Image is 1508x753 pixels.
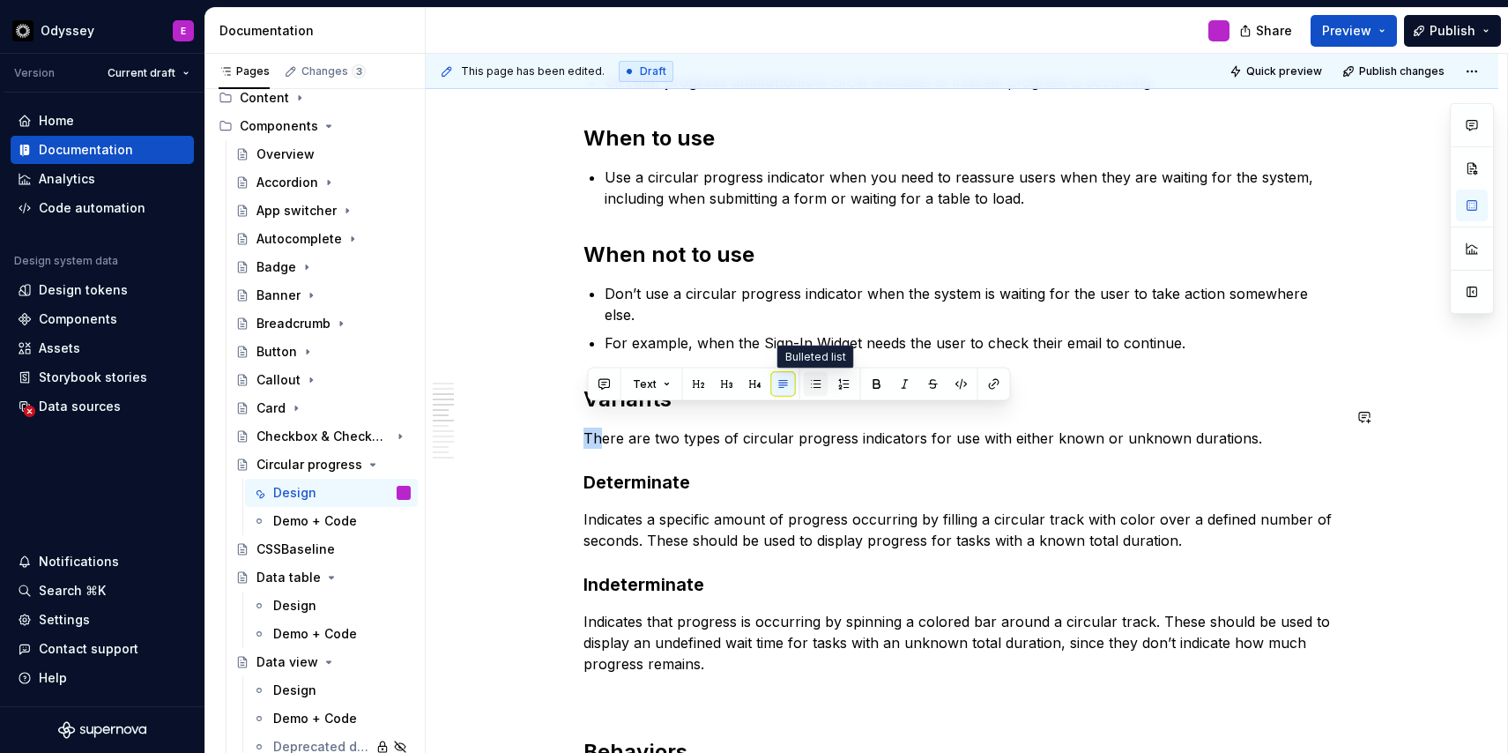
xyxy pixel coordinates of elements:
a: Demo + Code [245,620,418,648]
a: Design tokens [11,276,194,304]
span: Share [1256,22,1292,40]
a: Badge [228,253,418,281]
a: Data view [228,648,418,676]
a: Home [11,107,194,135]
button: Quick preview [1224,59,1330,84]
div: Design [273,597,316,615]
a: Data sources [11,392,194,421]
a: Overview [228,140,418,168]
span: Draft [640,64,666,78]
div: Demo + Code [273,625,357,643]
div: Changes [301,64,366,78]
a: Design [245,479,418,507]
div: Settings [39,611,90,629]
a: Callout [228,366,418,394]
a: Code automation [11,194,194,222]
h3: Determinate [583,470,1341,495]
p: For example, when the Sign-In Widget needs the user to check their email to continue. [605,332,1341,354]
button: Search ⌘K [11,577,194,605]
div: Pages [219,64,270,78]
div: Odyssey [41,22,94,40]
button: OdysseyE [4,11,201,49]
div: Bulleted list [777,346,854,369]
div: CSSBaseline [256,541,335,558]
div: Design [273,682,316,699]
p: Use a circular progress indicator when you need to reassure users when they are waiting for the s... [605,167,1341,209]
a: Storybook stories [11,363,194,391]
span: Current draft [108,66,175,80]
div: App switcher [256,202,337,220]
div: Design tokens [39,281,128,299]
div: Data table [256,569,321,586]
a: Card [228,394,418,422]
a: Breadcrumb [228,309,418,338]
div: Search ⌘K [39,582,106,600]
span: Quick preview [1246,64,1322,78]
a: Circular progress [228,451,418,479]
div: Assets [39,339,80,357]
span: Publish changes [1359,64,1445,78]
button: Publish changes [1337,59,1452,84]
span: This page has been edited. [461,64,605,78]
a: Demo + Code [245,507,418,535]
a: Data table [228,563,418,592]
div: E [181,24,186,38]
div: Demo + Code [273,512,357,530]
a: Settings [11,606,194,634]
h2: When not to use [583,241,1341,269]
button: Preview [1311,15,1397,47]
span: Publish [1430,22,1475,40]
div: Autocomplete [256,230,342,248]
div: Circular progress [256,456,362,473]
div: Design [273,484,316,502]
div: Documentation [39,141,133,159]
div: Content [212,84,418,112]
a: Assets [11,334,194,362]
button: Current draft [100,61,197,86]
div: Banner [256,287,301,304]
div: Code automation [39,199,145,217]
div: Checkbox & Checkbox group [256,428,390,445]
h2: Variants [583,385,1341,414]
div: Demo + Code [273,710,357,727]
a: Design [245,676,418,705]
div: Analytics [39,170,95,188]
div: Help [39,669,67,687]
a: Design [245,592,418,620]
a: Button [228,338,418,366]
div: Contact support [39,640,138,658]
div: Card [256,399,286,417]
div: Overview [256,145,315,163]
strong: Circular progress animation: [605,73,806,91]
div: Components [39,310,117,328]
span: Preview [1322,22,1371,40]
h2: When to use [583,124,1341,153]
p: Don’t use a circular progress indicator when the system is waiting for the user to take action so... [605,283,1341,325]
span: Text [633,377,657,391]
h3: Indeterminate [583,572,1341,597]
p: Indicates a specific amount of progress occurring by filling a circular track with color over a d... [583,509,1341,551]
div: Storybook stories [39,369,147,386]
button: Contact support [11,635,194,663]
div: Design system data [14,254,118,268]
button: Publish [1404,15,1501,47]
p: Indicates that progress is occurring by spinning a colored bar around a circular track. These sho... [583,611,1341,675]
a: Components [11,305,194,333]
div: Components [212,112,418,140]
div: Data view [256,653,318,671]
div: Components [240,117,318,135]
div: Callout [256,371,301,389]
a: Accordion [228,168,418,197]
div: Accordion [256,174,318,191]
div: Data sources [39,398,121,415]
a: Analytics [11,165,194,193]
span: 3 [352,64,366,78]
div: Home [39,112,74,130]
a: Autocomplete [228,225,418,253]
div: Notifications [39,553,119,570]
p: There are two types of circular progress indicators for use with either known or unknown durations. [583,428,1341,449]
a: Supernova Logo [58,721,146,739]
div: Documentation [219,22,418,40]
div: Content [240,89,289,107]
div: Version [14,66,55,80]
